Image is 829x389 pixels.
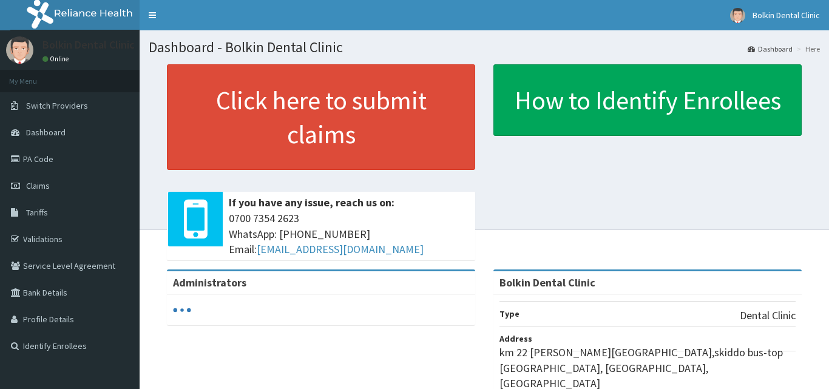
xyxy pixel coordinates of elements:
[6,36,33,64] img: User Image
[149,39,820,55] h1: Dashboard - Bolkin Dental Clinic
[740,308,796,323] p: Dental Clinic
[173,276,246,289] b: Administrators
[26,127,66,138] span: Dashboard
[257,242,424,256] a: [EMAIL_ADDRESS][DOMAIN_NAME]
[499,276,595,289] strong: Bolkin Dental Clinic
[730,8,745,23] img: User Image
[748,44,793,54] a: Dashboard
[26,180,50,191] span: Claims
[229,195,394,209] b: If you have any issue, reach us on:
[794,44,820,54] li: Here
[753,10,820,21] span: Bolkin Dental Clinic
[167,64,475,170] a: Click here to submit claims
[26,100,88,111] span: Switch Providers
[493,64,802,136] a: How to Identify Enrollees
[42,55,72,63] a: Online
[499,333,532,344] b: Address
[26,207,48,218] span: Tariffs
[173,301,191,319] svg: audio-loading
[229,211,469,257] span: 0700 7354 2623 WhatsApp: [PHONE_NUMBER] Email:
[499,308,519,319] b: Type
[42,39,135,50] p: Bolkin Dental Clinic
